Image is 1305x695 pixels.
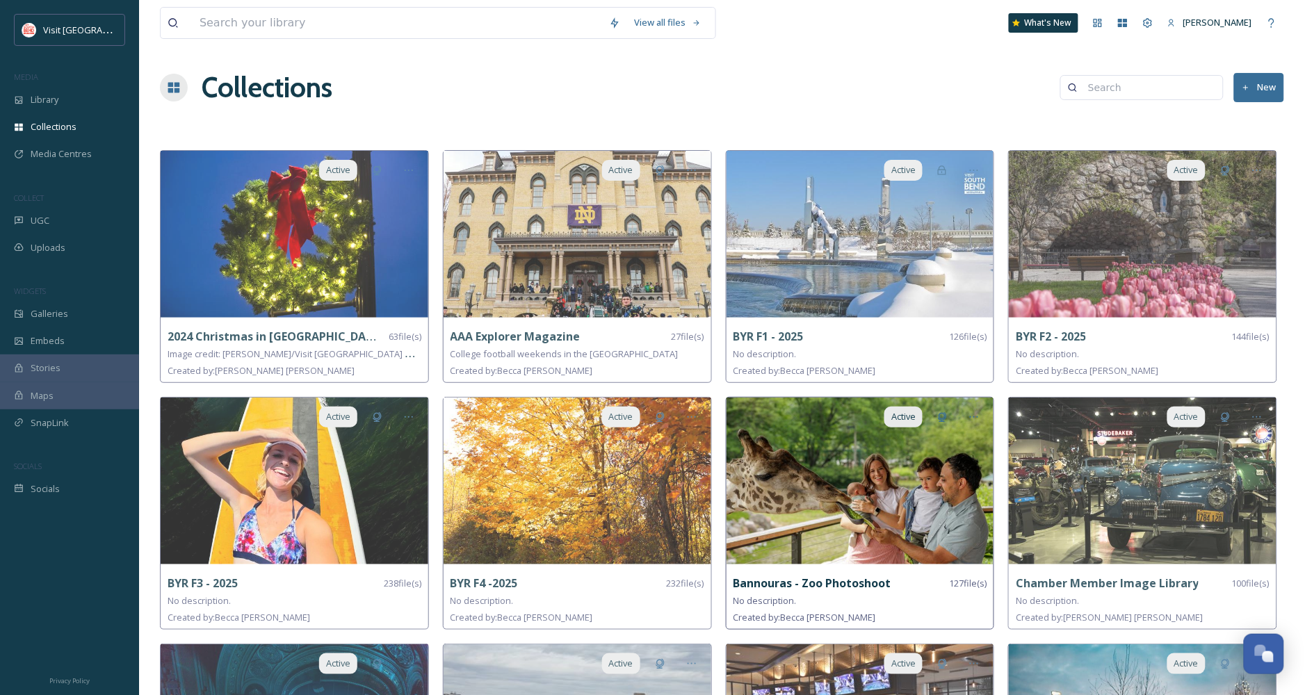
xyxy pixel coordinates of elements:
[1232,330,1270,343] span: 144 file(s)
[733,364,876,377] span: Created by: Becca [PERSON_NAME]
[891,163,916,177] span: Active
[672,330,704,343] span: 27 file(s)
[667,577,704,590] span: 232 file(s)
[384,577,421,590] span: 238 file(s)
[1016,329,1086,344] strong: BYR F2 - 2025
[1016,347,1079,360] span: No description.
[49,676,90,685] span: Privacy Policy
[627,9,708,36] a: View all files
[733,594,797,607] span: No description.
[389,330,421,343] span: 63 file(s)
[168,329,385,344] strong: 2024 Christmas in [GEOGRAPHIC_DATA]
[1174,163,1199,177] span: Active
[193,8,602,38] input: Search your library
[1234,73,1284,101] button: New
[1081,74,1216,101] input: Search
[727,398,994,564] img: 2c00b21e-c5b3-455a-a9c5-95628afb62db.jpg
[891,410,916,423] span: Active
[31,482,60,496] span: Socials
[326,657,350,670] span: Active
[451,611,593,623] span: Created by: Becca [PERSON_NAME]
[1160,9,1259,36] a: [PERSON_NAME]
[1016,575,1199,591] strong: Chamber Member Image Library
[168,611,310,623] span: Created by: Becca [PERSON_NAME]
[1174,410,1199,423] span: Active
[14,72,38,82] span: MEDIA
[1244,634,1284,674] button: Open Chat
[949,577,987,590] span: 127 file(s)
[451,575,518,591] strong: BYR F4 -2025
[1232,577,1270,590] span: 100 file(s)
[161,151,428,318] img: 81f0e103-bbc5-4140-9f1a-2af915898d45.jpg
[733,575,891,591] strong: Bannouras - Zoo Photoshoot
[1009,398,1276,564] img: 7b086dbe-4a24-4a7b-abe0-ce349553d2a5.jpg
[168,347,451,360] span: Image credit: [PERSON_NAME]/Visit [GEOGRAPHIC_DATA] Mishawaka
[31,416,69,430] span: SnapLink
[31,147,92,161] span: Media Centres
[326,410,350,423] span: Active
[609,657,633,670] span: Active
[733,329,804,344] strong: BYR F1 - 2025
[1016,611,1203,623] span: Created by: [PERSON_NAME] [PERSON_NAME]
[891,657,916,670] span: Active
[1009,13,1078,33] a: What's New
[1174,657,1199,670] span: Active
[444,398,711,564] img: 2fe7e193-3e08-4e6e-9d4b-40b949ed58f4.jpg
[31,389,54,402] span: Maps
[444,151,711,318] img: 789481c8-e000-4352-b9b5-4d9386b5b6fa.jpg
[727,151,994,318] img: 2880bba9-2ec2-4e44-aec3-f1828a4a4090.jpg
[31,120,76,133] span: Collections
[451,329,581,344] strong: AAA Explorer Magazine
[202,67,332,108] a: Collections
[31,361,60,375] span: Stories
[1183,16,1252,28] span: [PERSON_NAME]
[168,594,231,607] span: No description.
[168,364,355,377] span: Created by: [PERSON_NAME] [PERSON_NAME]
[31,214,49,227] span: UGC
[161,398,428,564] img: 73ac3443-683b-446f-89d7-2db828935dd9.jpg
[451,594,514,607] span: No description.
[43,23,151,36] span: Visit [GEOGRAPHIC_DATA]
[733,611,876,623] span: Created by: Becca [PERSON_NAME]
[14,193,44,203] span: COLLECT
[1009,151,1276,318] img: 8ce4ea75-6354-4d39-9f1b-49b8f1434b6d.jpg
[31,307,68,320] span: Galleries
[31,93,58,106] span: Library
[1016,364,1158,377] span: Created by: Becca [PERSON_NAME]
[949,330,987,343] span: 126 file(s)
[49,671,90,688] a: Privacy Policy
[609,163,633,177] span: Active
[609,410,633,423] span: Active
[451,364,593,377] span: Created by: Becca [PERSON_NAME]
[168,575,238,591] strong: BYR F3 - 2025
[31,334,65,347] span: Embeds
[326,163,350,177] span: Active
[451,347,679,360] span: College football weekends in the [GEOGRAPHIC_DATA]
[22,23,36,37] img: vsbm-stackedMISH_CMYKlogo2017.jpg
[1016,594,1079,607] span: No description.
[14,286,46,296] span: WIDGETS
[14,461,42,471] span: SOCIALS
[31,241,65,254] span: Uploads
[733,347,797,360] span: No description.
